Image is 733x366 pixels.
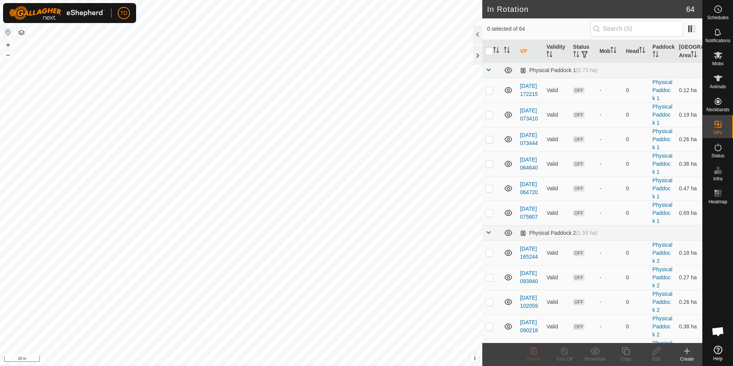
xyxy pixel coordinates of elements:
[705,38,730,43] span: Notifications
[543,201,570,225] td: Valid
[487,5,686,14] h2: In Rotation
[543,339,570,363] td: Valid
[652,266,672,289] a: Physical Paddock 2
[520,230,597,236] div: Physical Paddock 2
[520,206,538,220] a: [DATE] 075807
[676,265,702,290] td: 0.27 ha
[573,323,585,330] span: OFF
[623,314,649,339] td: 0
[652,177,672,199] a: Physical Paddock 1
[623,339,649,363] td: 1
[549,356,580,363] div: Turn Off
[600,209,620,217] div: -
[543,152,570,176] td: Valid
[543,40,570,63] th: Validity
[652,340,672,362] a: Physical Paddock 2
[600,185,620,193] div: -
[573,112,585,118] span: OFF
[610,48,616,54] p-sorticon: Activate to sort
[573,87,585,94] span: OFF
[676,339,702,363] td: 0.41 ha
[573,274,585,281] span: OFF
[517,40,543,63] th: VP
[600,160,620,168] div: -
[710,84,726,89] span: Animals
[17,28,26,37] button: Map Layers
[597,40,623,63] th: Mob
[652,52,659,58] p-sorticon: Activate to sort
[543,176,570,201] td: Valid
[527,356,541,362] span: Delete
[520,319,538,333] a: [DATE] 090218
[520,270,538,284] a: [DATE] 093940
[676,102,702,127] td: 0.19 ha
[573,299,585,305] span: OFF
[676,40,702,63] th: [GEOGRAPHIC_DATA] Area
[576,230,598,236] span: (1.55 ha)
[652,128,672,150] a: Physical Paddock 1
[120,9,128,17] span: TD
[676,152,702,176] td: 0.36 ha
[706,107,729,112] span: Neckbands
[3,40,13,49] button: +
[652,291,672,313] a: Physical Paddock 2
[520,181,538,195] a: [DATE] 064720
[520,246,538,260] a: [DATE] 165244
[543,241,570,265] td: Valid
[543,78,570,102] td: Valid
[703,343,733,364] a: Help
[623,102,649,127] td: 0
[3,50,13,59] button: –
[520,107,538,122] a: [DATE] 073410
[623,290,649,314] td: 0
[652,104,672,126] a: Physical Paddock 1
[652,153,672,175] a: Physical Paddock 1
[504,48,510,54] p-sorticon: Activate to sort
[711,153,724,158] span: Status
[676,314,702,339] td: 0.38 ha
[520,132,538,146] a: [DATE] 073444
[580,356,610,363] div: Show/Hide
[652,242,672,264] a: Physical Paddock 2
[713,356,723,361] span: Help
[600,249,620,257] div: -
[520,83,538,97] a: [DATE] 172215
[691,52,697,58] p-sorticon: Activate to sort
[708,199,727,204] span: Heatmap
[573,250,585,256] span: OFF
[610,356,641,363] div: Copy
[3,28,13,37] button: Reset Map
[676,290,702,314] td: 0.26 ha
[543,127,570,152] td: Valid
[520,157,538,171] a: [DATE] 064640
[676,241,702,265] td: 0.18 ha
[470,354,479,363] button: i
[652,79,672,101] a: Physical Paddock 1
[546,52,552,58] p-sorticon: Activate to sort
[600,298,620,306] div: -
[543,314,570,339] td: Valid
[641,356,672,363] div: Edit
[543,290,570,314] td: Valid
[639,48,645,54] p-sorticon: Activate to sort
[676,78,702,102] td: 0.12 ha
[487,25,590,33] span: 0 selected of 64
[576,67,598,73] span: (0.73 ha)
[623,152,649,176] td: 0
[623,176,649,201] td: 0
[623,127,649,152] td: 0
[600,111,620,119] div: -
[623,265,649,290] td: 0
[474,355,475,361] span: i
[211,356,240,363] a: Privacy Policy
[543,102,570,127] td: Valid
[649,40,676,63] th: Paddock
[600,86,620,94] div: -
[570,40,597,63] th: Status
[520,67,597,74] div: Physical Paddock 1
[652,202,672,224] a: Physical Paddock 1
[686,3,695,15] span: 64
[713,176,722,181] span: Infra
[9,6,105,20] img: Gallagher Logo
[676,176,702,201] td: 0.47 ha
